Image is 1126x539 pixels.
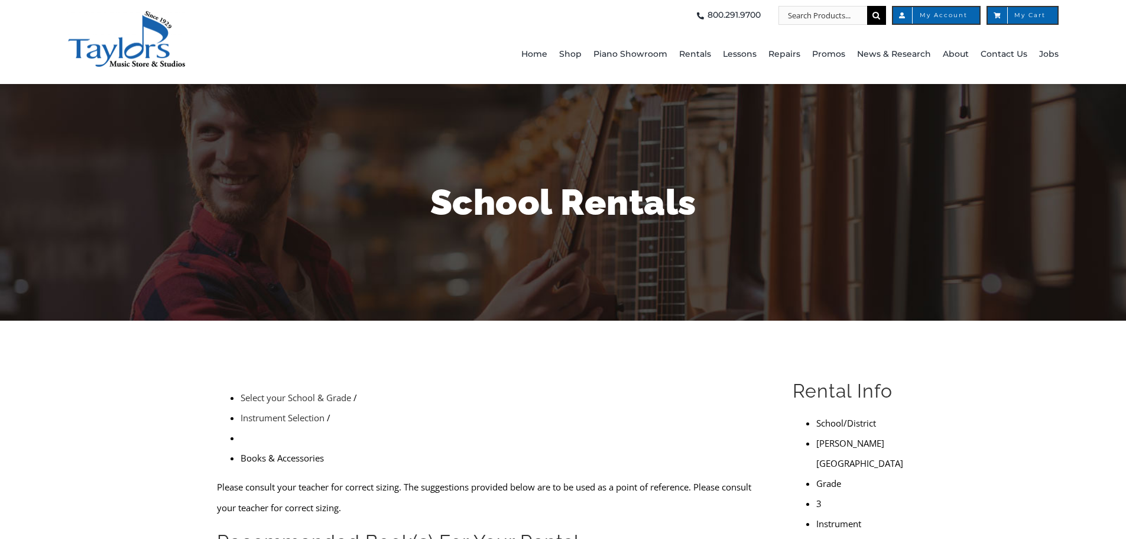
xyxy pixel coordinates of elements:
a: Home [521,25,547,84]
li: [PERSON_NAME][GEOGRAPHIC_DATA] [816,433,909,473]
span: 800.291.9700 [708,6,761,25]
a: Repairs [768,25,800,84]
span: Promos [812,45,845,64]
span: Rentals [679,45,711,64]
a: My Account [892,6,981,25]
a: Select your School & Grade [241,392,351,404]
span: / [353,392,357,404]
li: Books & Accessories [241,448,765,468]
span: Jobs [1039,45,1059,64]
nav: Top Right [325,6,1059,25]
a: News & Research [857,25,931,84]
li: Grade [816,473,909,493]
a: Lessons [723,25,757,84]
span: Contact Us [981,45,1027,64]
input: Search Products... [778,6,867,25]
nav: Main Menu [325,25,1059,84]
a: About [943,25,969,84]
a: Rentals [679,25,711,84]
a: taylors-music-store-west-chester [67,9,186,21]
a: Shop [559,25,582,84]
a: Promos [812,25,845,84]
h2: Rental Info [793,379,909,404]
span: / [327,412,330,424]
a: Piano Showroom [593,25,667,84]
a: Instrument Selection [241,412,325,424]
span: My Account [905,12,968,18]
span: About [943,45,969,64]
li: School/District [816,413,909,433]
li: Instrument [816,514,909,534]
p: Please consult your teacher for correct sizing. The suggestions provided below are to be used as ... [217,477,765,517]
input: Search [867,6,886,25]
a: 800.291.9700 [693,6,761,25]
h1: School Rentals [218,177,909,227]
span: My Cart [1000,12,1046,18]
span: News & Research [857,45,931,64]
li: 3 [816,493,909,514]
span: Shop [559,45,582,64]
a: Jobs [1039,25,1059,84]
span: Home [521,45,547,64]
a: My Cart [987,6,1059,25]
span: Lessons [723,45,757,64]
span: Piano Showroom [593,45,667,64]
a: Contact Us [981,25,1027,84]
span: Repairs [768,45,800,64]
